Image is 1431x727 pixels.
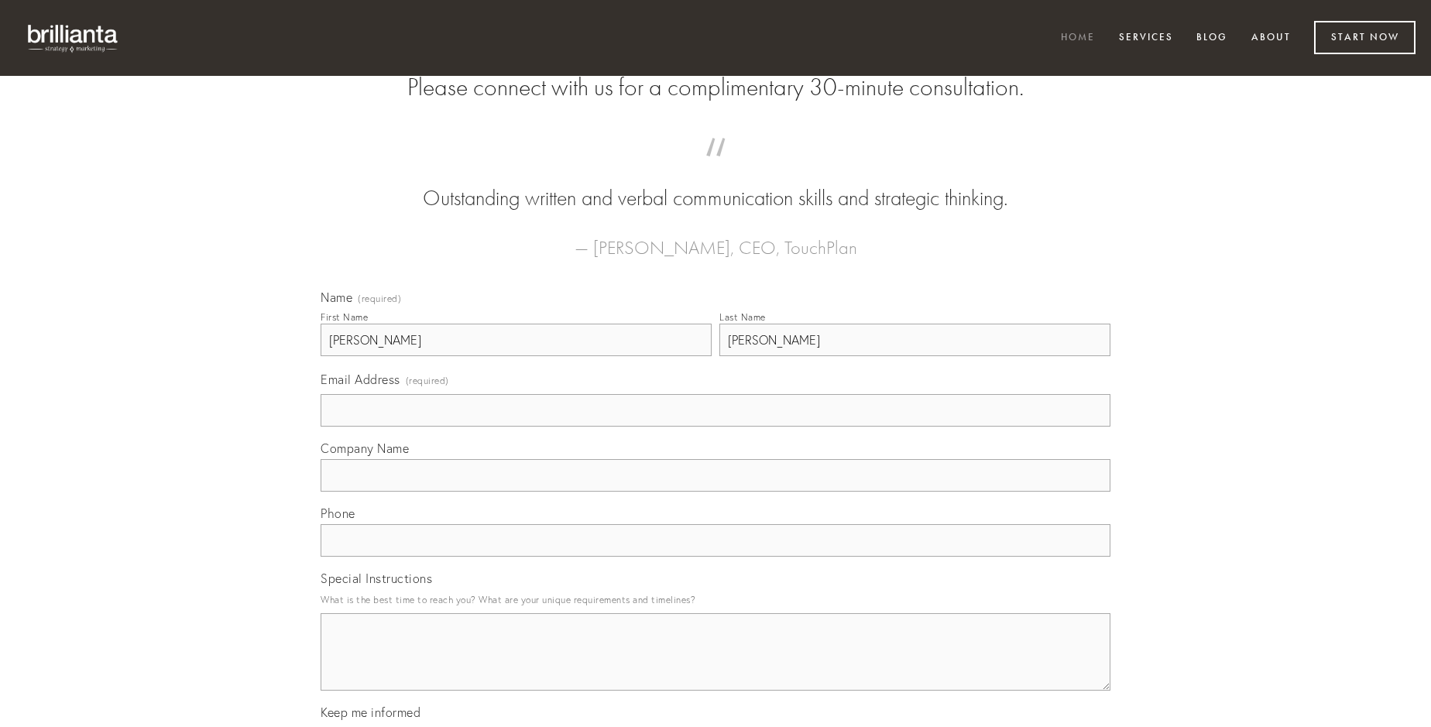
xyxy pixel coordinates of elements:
[1314,21,1416,54] a: Start Now
[321,705,420,720] span: Keep me informed
[345,153,1086,214] blockquote: Outstanding written and verbal communication skills and strategic thinking.
[321,506,355,521] span: Phone
[1051,26,1105,51] a: Home
[321,571,432,586] span: Special Instructions
[345,214,1086,263] figcaption: — [PERSON_NAME], CEO, TouchPlan
[321,311,368,323] div: First Name
[321,372,400,387] span: Email Address
[15,15,132,60] img: brillianta - research, strategy, marketing
[321,441,409,456] span: Company Name
[406,370,449,391] span: (required)
[321,589,1110,610] p: What is the best time to reach you? What are your unique requirements and timelines?
[719,311,766,323] div: Last Name
[321,290,352,305] span: Name
[1241,26,1301,51] a: About
[345,153,1086,183] span: “
[358,294,401,303] span: (required)
[321,73,1110,102] h2: Please connect with us for a complimentary 30-minute consultation.
[1109,26,1183,51] a: Services
[1186,26,1237,51] a: Blog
